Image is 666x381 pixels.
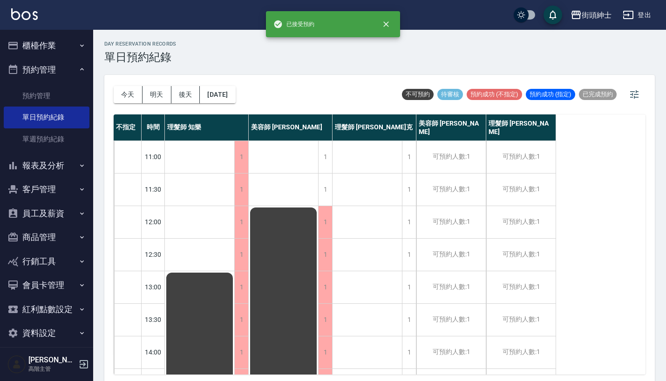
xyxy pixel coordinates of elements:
[486,271,556,303] div: 可預約人數:1
[249,114,333,140] div: 美容師 [PERSON_NAME]
[234,206,248,238] div: 1
[402,336,416,368] div: 1
[234,141,248,173] div: 1
[142,114,165,140] div: 時間
[402,90,434,99] span: 不可預約
[4,58,89,82] button: 預約管理
[171,86,200,103] button: 後天
[4,201,89,226] button: 員工及薪資
[579,90,617,99] span: 已完成預約
[200,86,235,103] button: [DATE]
[544,6,562,24] button: save
[416,271,486,303] div: 可預約人數:1
[4,297,89,321] button: 紅利點數設定
[567,6,615,25] button: 街頭紳士
[416,141,486,173] div: 可預約人數:1
[142,303,165,336] div: 13:30
[402,304,416,336] div: 1
[4,225,89,249] button: 商品管理
[416,206,486,238] div: 可預約人數:1
[318,239,332,271] div: 1
[402,271,416,303] div: 1
[4,177,89,201] button: 客戶管理
[486,336,556,368] div: 可預約人數:1
[416,239,486,271] div: 可預約人數:1
[486,206,556,238] div: 可預約人數:1
[486,174,556,206] div: 可預約人數:1
[11,8,38,20] img: Logo
[114,114,142,140] div: 不指定
[114,86,143,103] button: 今天
[234,239,248,271] div: 1
[486,239,556,271] div: 可預約人數:1
[619,7,655,24] button: 登出
[318,336,332,368] div: 1
[142,271,165,303] div: 13:00
[526,90,575,99] span: 預約成功 (指定)
[376,14,396,34] button: close
[318,271,332,303] div: 1
[4,321,89,345] button: 資料設定
[402,239,416,271] div: 1
[4,33,89,58] button: 櫃檯作業
[467,90,522,99] span: 預約成功 (不指定)
[104,51,177,64] h3: 單日預約紀錄
[402,206,416,238] div: 1
[7,355,26,374] img: Person
[402,141,416,173] div: 1
[234,174,248,206] div: 1
[273,20,314,29] span: 已接受預約
[318,174,332,206] div: 1
[416,174,486,206] div: 可預約人數:1
[142,336,165,368] div: 14:00
[318,206,332,238] div: 1
[486,304,556,336] div: 可預約人數:1
[234,336,248,368] div: 1
[4,107,89,128] a: 單日預約紀錄
[142,173,165,206] div: 11:30
[416,336,486,368] div: 可預約人數:1
[486,114,556,140] div: 理髮師 [PERSON_NAME]
[142,238,165,271] div: 12:30
[143,86,171,103] button: 明天
[318,141,332,173] div: 1
[402,174,416,206] div: 1
[165,114,249,140] div: 理髮師 知樂
[486,141,556,173] div: 可預約人數:1
[142,140,165,173] div: 11:00
[28,365,76,373] p: 高階主管
[437,90,463,99] span: 待審核
[4,128,89,150] a: 單週預約紀錄
[28,355,76,365] h5: [PERSON_NAME]
[582,9,612,21] div: 街頭紳士
[4,249,89,274] button: 行銷工具
[416,304,486,336] div: 可預約人數:1
[318,304,332,336] div: 1
[234,304,248,336] div: 1
[234,271,248,303] div: 1
[4,154,89,178] button: 報表及分析
[4,273,89,297] button: 會員卡管理
[104,41,177,47] h2: day Reservation records
[333,114,416,140] div: 理髮師 [PERSON_NAME]克
[142,206,165,238] div: 12:00
[416,114,486,140] div: 美容師 [PERSON_NAME]
[4,85,89,107] a: 預約管理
